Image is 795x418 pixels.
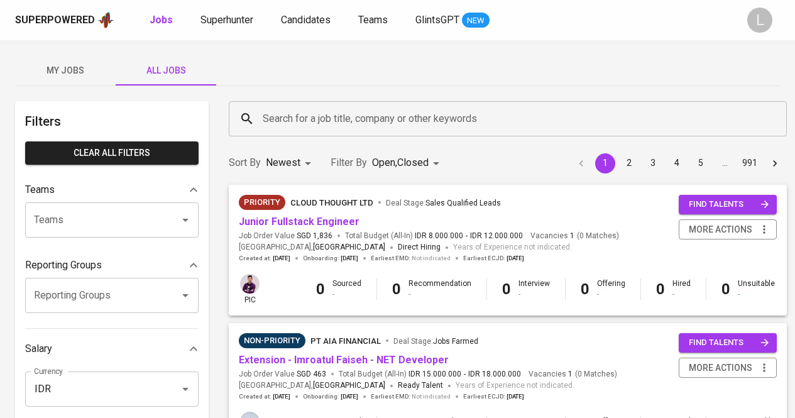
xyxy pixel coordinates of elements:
[313,241,385,254] span: [GEOGRAPHIC_DATA]
[15,11,114,30] a: Superpoweredapp logo
[408,278,471,300] div: Recommendation
[667,153,687,173] button: Go to page 4
[721,280,730,298] b: 0
[619,153,639,173] button: Go to page 2
[464,369,466,380] span: -
[679,219,777,240] button: more actions
[150,14,173,26] b: Jobs
[412,254,451,263] span: Not indicated
[518,278,550,300] div: Interview
[266,155,300,170] p: Newest
[239,254,290,263] span: Created at :
[398,381,443,390] span: Ready Talent
[738,289,775,300] div: -
[25,182,55,197] p: Teams
[463,392,524,401] span: Earliest ECJD :
[530,231,619,241] span: Vacancies ( 0 Matches )
[97,11,114,30] img: app logo
[331,155,367,170] p: Filter By
[239,273,261,305] div: pic
[656,280,665,298] b: 0
[23,63,108,79] span: My Jobs
[177,380,194,398] button: Open
[200,14,253,26] span: Superhunter
[371,392,451,401] span: Earliest EMD :
[372,157,397,168] span: Open ,
[150,13,175,28] a: Jobs
[332,278,361,300] div: Sourced
[358,14,388,26] span: Teams
[239,380,385,392] span: [GEOGRAPHIC_DATA] ,
[412,392,451,401] span: Not indicated
[738,278,775,300] div: Unsuitable
[273,254,290,263] span: [DATE]
[569,153,787,173] nav: pagination navigation
[529,369,617,380] span: Vacancies ( 0 Matches )
[297,231,332,241] span: SGD 1,836
[468,369,521,380] span: IDR 18.000.000
[345,231,523,241] span: Total Budget (All-In)
[408,369,461,380] span: IDR 15.000.000
[433,337,478,346] span: Jobs Farmed
[507,392,524,401] span: [DATE]
[239,333,305,348] div: Extension
[462,14,490,27] span: NEW
[597,289,625,300] div: -
[281,14,331,26] span: Candidates
[303,254,358,263] span: Onboarding :
[747,8,772,33] div: L
[715,157,735,169] div: …
[415,13,490,28] a: GlintsGPT NEW
[341,254,358,263] span: [DATE]
[738,153,761,173] button: Go to page 991
[408,289,471,300] div: -
[415,231,463,241] span: IDR 8.000.000
[595,153,615,173] button: page 1
[466,231,468,241] span: -
[297,369,326,380] span: SGD 463
[25,177,199,202] div: Teams
[25,336,199,361] div: Salary
[643,153,663,173] button: Go to page 3
[229,155,261,170] p: Sort By
[689,336,769,350] span: find talents
[341,392,358,401] span: [DATE]
[679,195,777,214] button: find talents
[339,369,521,380] span: Total Budget (All-In)
[502,280,511,298] b: 0
[316,280,325,298] b: 0
[310,336,381,346] span: PT AIA FINANCIAL
[35,145,189,161] span: Clear All filters
[239,334,305,347] span: Non-Priority
[425,199,501,207] span: Sales Qualified Leads
[123,63,209,79] span: All Jobs
[273,392,290,401] span: [DATE]
[597,278,625,300] div: Offering
[239,195,285,210] div: New Job received from Demand Team
[456,380,574,392] span: Years of Experience not indicated.
[177,287,194,304] button: Open
[313,380,385,392] span: [GEOGRAPHIC_DATA]
[393,337,478,346] span: Deal Stage :
[689,360,752,376] span: more actions
[25,258,102,273] p: Reporting Groups
[672,289,691,300] div: -
[25,341,52,356] p: Salary
[239,354,449,366] a: Extension - Imroatul Faiseh - NET Developer
[463,254,524,263] span: Earliest ECJD :
[453,241,572,254] span: Years of Experience not indicated.
[25,111,199,131] h6: Filters
[239,196,285,209] span: Priority
[239,231,332,241] span: Job Order Value
[239,216,359,228] a: Junior Fullstack Engineer
[691,153,711,173] button: Go to page 5
[281,13,333,28] a: Candidates
[679,333,777,353] button: find talents
[15,13,95,28] div: Superpowered
[581,280,589,298] b: 0
[386,199,501,207] span: Deal Stage :
[303,392,358,401] span: Onboarding :
[358,13,390,28] a: Teams
[398,243,441,251] span: Direct Hiring
[239,241,385,254] span: [GEOGRAPHIC_DATA] ,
